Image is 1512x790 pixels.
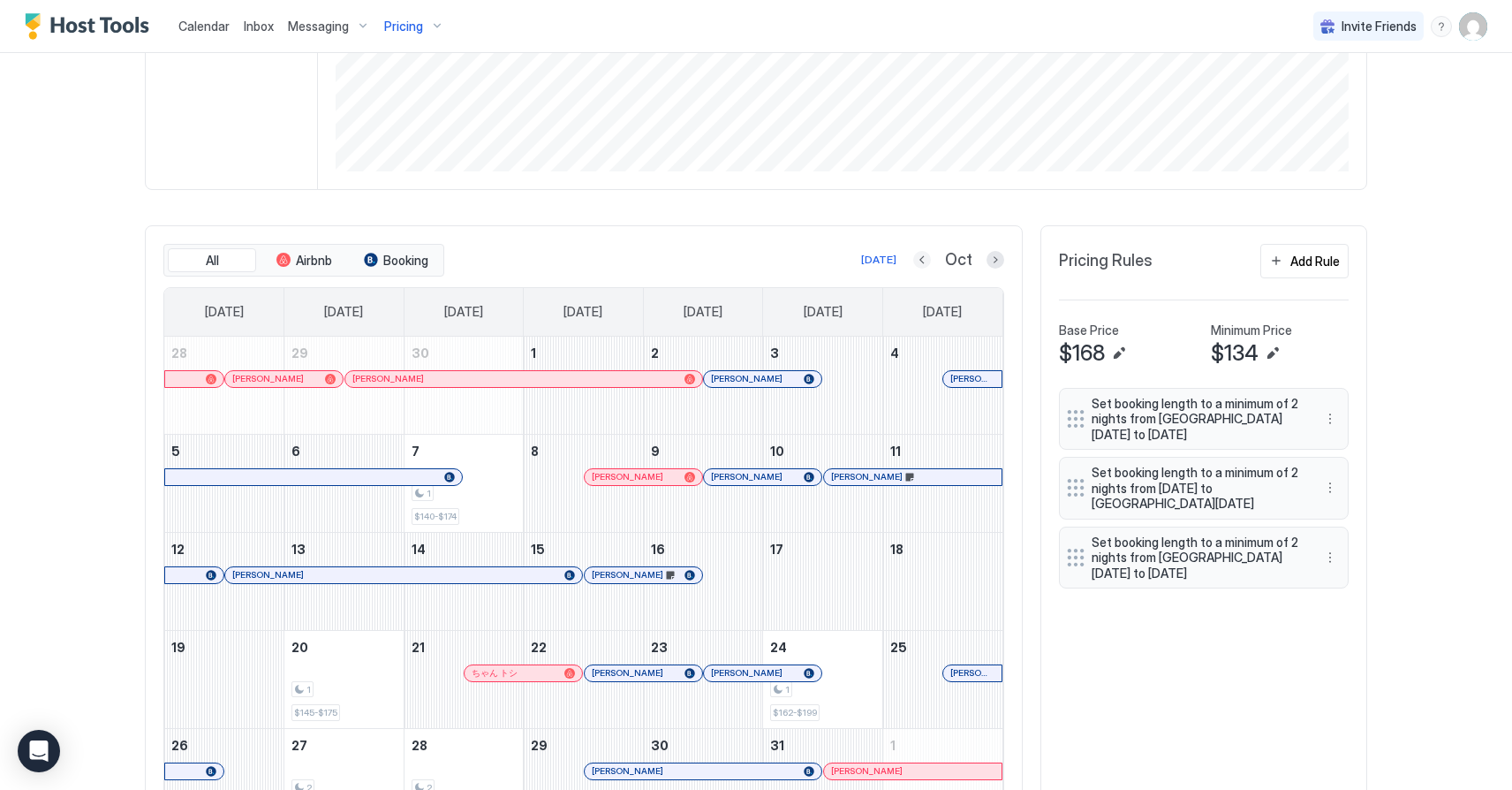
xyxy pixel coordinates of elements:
td: October 12, 2025 [164,532,284,630]
span: Set booking length to a minimum of 2 nights from [GEOGRAPHIC_DATA][DATE] to [DATE] [1092,396,1302,443]
div: [PERSON_NAME] [352,373,695,384]
div: [PERSON_NAME] [592,765,814,777]
a: Monday [306,288,381,336]
a: October 6, 2025 [284,435,404,467]
span: [PERSON_NAME] [831,765,903,777]
td: September 28, 2025 [164,337,284,435]
a: October 7, 2025 [404,435,524,467]
td: October 25, 2025 [882,630,1002,728]
button: Edit [1262,343,1283,364]
a: October 3, 2025 [763,337,882,369]
span: All [206,253,219,269]
span: Minimum Price [1211,323,1292,338]
span: Calendar [178,19,230,34]
a: Wednesday [546,288,620,336]
span: $134 [1211,340,1259,367]
span: Base Price [1059,323,1119,338]
span: Set booking length to a minimum of 2 nights from [GEOGRAPHIC_DATA][DATE] to [DATE] [1092,535,1302,581]
td: October 9, 2025 [643,434,763,532]
span: 20 [291,640,308,655]
span: Pricing [384,19,423,34]
span: 10 [770,444,784,459]
a: October 10, 2025 [763,435,882,467]
a: October 11, 2025 [883,435,1002,467]
span: $168 [1059,340,1105,367]
span: 3 [770,346,779,361]
span: 26 [171,738,188,753]
div: [DATE] [861,252,896,268]
a: October 15, 2025 [524,533,643,566]
a: Sunday [187,288,261,336]
span: ちゃん トシ [472,667,518,679]
span: Pricing Rules [1059,251,1153,271]
button: More options [1319,408,1341,429]
button: Previous month [913,251,931,269]
span: 8 [531,444,539,459]
span: 15 [531,542,545,557]
span: Airbnb [296,253,332,269]
a: October 18, 2025 [883,533,1002,566]
span: [PERSON_NAME] [592,569,663,581]
span: 19 [171,640,185,655]
span: [PERSON_NAME] [232,569,304,581]
span: 12 [171,542,185,557]
span: [PERSON_NAME] [950,667,994,679]
span: Booking [383,253,428,269]
td: October 4, 2025 [882,337,1002,435]
span: 17 [770,542,783,557]
span: 31 [770,738,784,753]
td: October 15, 2025 [524,532,644,630]
td: October 19, 2025 [164,630,284,728]
td: October 16, 2025 [643,532,763,630]
a: Host Tools Logo [25,13,157,40]
a: September 29, 2025 [284,337,404,369]
span: [PERSON_NAME] [PERSON_NAME] [950,373,994,384]
td: October 18, 2025 [882,532,1002,630]
span: 13 [291,542,306,557]
a: October 29, 2025 [524,729,643,762]
span: 30 [651,738,669,753]
span: 23 [651,640,668,655]
td: October 21, 2025 [404,630,524,728]
a: October 17, 2025 [763,533,882,566]
div: [PERSON_NAME] [711,373,814,384]
td: October 5, 2025 [164,434,284,532]
span: 22 [531,640,547,655]
a: October 16, 2025 [644,533,763,566]
span: [DATE] [923,304,962,320]
td: October 14, 2025 [404,532,524,630]
div: menu [1319,408,1341,429]
a: October 13, 2025 [284,533,404,566]
span: [DATE] [804,304,843,320]
div: menu [1431,16,1452,37]
div: [PERSON_NAME] [592,667,695,679]
span: 21 [412,640,425,655]
td: October 7, 2025 [404,434,524,532]
button: More options [1319,477,1341,498]
td: October 24, 2025 [763,630,883,728]
a: October 4, 2025 [883,337,1002,369]
a: October 12, 2025 [164,533,283,566]
span: 11 [890,444,901,459]
td: October 1, 2025 [524,337,644,435]
span: 6 [291,444,300,459]
a: October 14, 2025 [404,533,524,566]
div: [PERSON_NAME] [831,471,994,482]
span: [PERSON_NAME] [592,765,663,777]
span: 4 [890,346,899,361]
a: October 21, 2025 [404,631,524,664]
a: October 27, 2025 [284,729,404,762]
span: [PERSON_NAME] [711,471,782,482]
span: [PERSON_NAME] [232,373,304,384]
span: 27 [291,738,307,753]
span: Inbox [244,19,274,34]
a: October 26, 2025 [164,729,283,762]
span: $145-$175 [294,707,337,718]
button: Add Rule [1260,244,1349,278]
a: September 28, 2025 [164,337,283,369]
button: Next month [987,251,1004,269]
a: Tuesday [427,288,501,336]
div: [PERSON_NAME] [232,373,336,384]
